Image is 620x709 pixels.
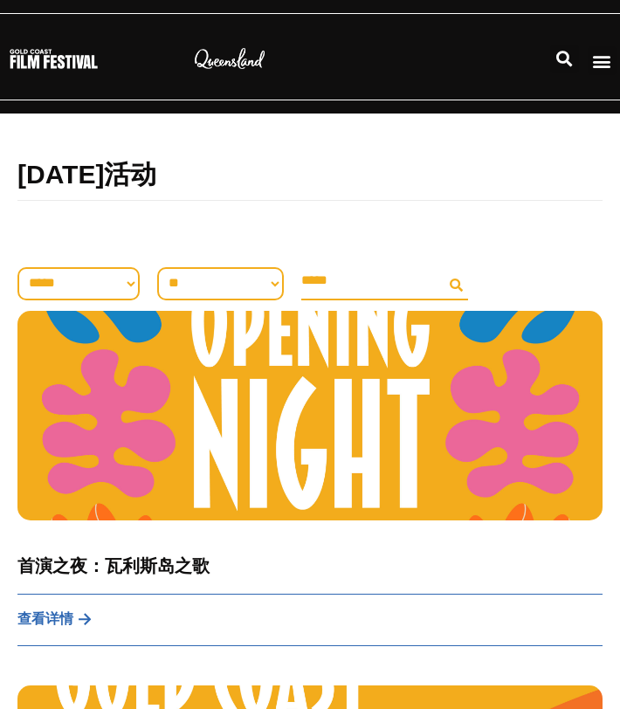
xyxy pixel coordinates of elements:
input: 搜索过滤器 [301,262,443,300]
div: 搜索 [550,45,579,73]
select: 场地筛选 [157,267,284,300]
font: 查看详情 [17,610,73,627]
a: 首演之夜：瓦利斯岛之歌 [17,555,210,576]
a: 查看详情 [17,612,92,626]
font: 首演之夜：瓦利斯岛之歌 [17,556,210,575]
div: 菜单切换 [588,46,617,75]
font: [DATE]活动 [17,160,156,189]
select: 排序过滤器 [17,267,140,300]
